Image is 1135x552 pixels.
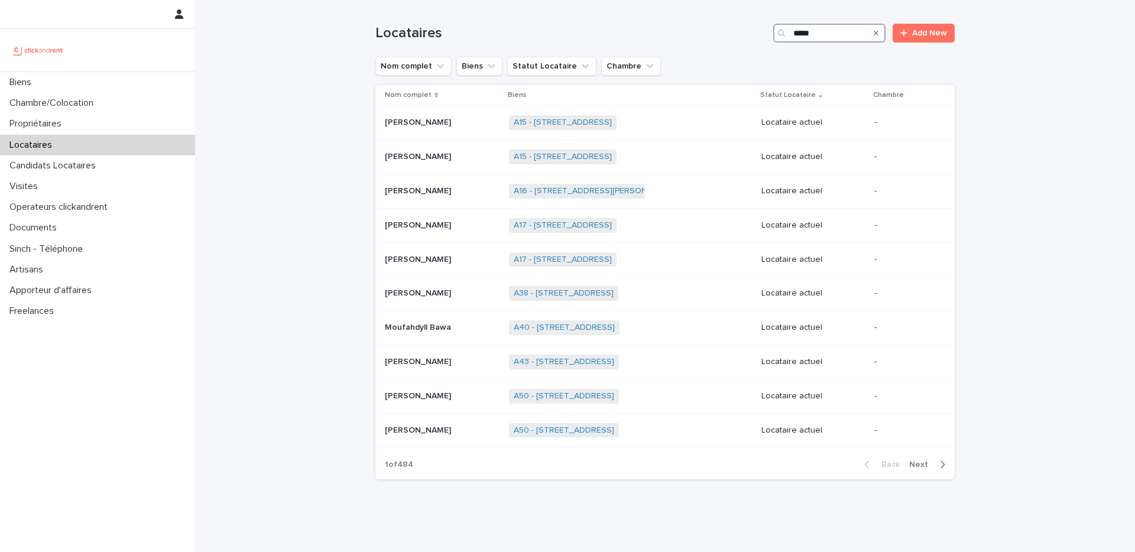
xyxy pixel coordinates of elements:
[5,306,63,317] p: Freelances
[514,255,612,265] a: A17 - [STREET_ADDRESS]
[761,220,865,230] p: Locataire actuel
[874,426,936,436] p: -
[514,152,612,162] a: A15 - [STREET_ADDRESS]
[385,320,453,333] p: Moufahdyll Bawa
[508,89,527,102] p: Biens
[874,255,936,265] p: -
[385,355,453,367] p: [PERSON_NAME]
[761,426,865,436] p: Locataire actuel
[385,252,453,265] p: [PERSON_NAME]
[9,38,67,62] img: UCB0brd3T0yccxBKYDjQ
[375,106,955,140] tr: [PERSON_NAME][PERSON_NAME] A15 - [STREET_ADDRESS] Locataire actuel-
[874,220,936,230] p: -
[874,357,936,367] p: -
[904,459,955,470] button: Next
[761,152,865,162] p: Locataire actuel
[514,357,614,367] a: A43 - [STREET_ADDRESS]
[5,264,53,275] p: Artisans
[874,186,936,196] p: -
[385,89,432,102] p: Nom complet
[375,345,955,379] tr: [PERSON_NAME][PERSON_NAME] A43 - [STREET_ADDRESS] Locataire actuel-
[855,459,904,470] button: Back
[760,89,816,102] p: Statut Locataire
[507,57,596,76] button: Statut Locataire
[375,208,955,242] tr: [PERSON_NAME][PERSON_NAME] A17 - [STREET_ADDRESS] Locataire actuel-
[385,150,453,162] p: [PERSON_NAME]
[761,323,865,333] p: Locataire actuel
[874,152,936,162] p: -
[5,202,117,213] p: Operateurs clickandrent
[375,379,955,413] tr: [PERSON_NAME][PERSON_NAME] A50 - [STREET_ADDRESS] Locataire actuel-
[375,450,423,479] p: 1 of 484
[874,323,936,333] p: -
[912,29,947,37] span: Add New
[909,460,935,469] span: Next
[385,389,453,401] p: [PERSON_NAME]
[385,184,453,196] p: [PERSON_NAME]
[874,460,900,469] span: Back
[5,77,41,88] p: Biens
[375,174,955,208] tr: [PERSON_NAME][PERSON_NAME] A16 - [STREET_ADDRESS][PERSON_NAME] Locataire actuel-
[375,242,955,277] tr: [PERSON_NAME][PERSON_NAME] A17 - [STREET_ADDRESS] Locataire actuel-
[514,323,615,333] a: A40 - [STREET_ADDRESS]
[514,220,612,230] a: A17 - [STREET_ADDRESS]
[375,140,955,174] tr: [PERSON_NAME][PERSON_NAME] A15 - [STREET_ADDRESS] Locataire actuel-
[375,413,955,447] tr: [PERSON_NAME][PERSON_NAME] A50 - [STREET_ADDRESS] Locataire actuel-
[873,89,904,102] p: Chambre
[5,98,103,109] p: Chambre/Colocation
[773,24,886,43] input: Search
[375,277,955,311] tr: [PERSON_NAME][PERSON_NAME] A38 - [STREET_ADDRESS] Locataire actuel-
[514,391,614,401] a: A50 - [STREET_ADDRESS]
[5,285,101,296] p: Apporteur d'affaires
[514,186,677,196] a: A16 - [STREET_ADDRESS][PERSON_NAME]
[874,391,936,401] p: -
[5,160,105,171] p: Candidats Locataires
[761,186,865,196] p: Locataire actuel
[5,243,92,255] p: Sinch - Téléphone
[456,57,502,76] button: Biens
[761,118,865,128] p: Locataire actuel
[761,357,865,367] p: Locataire actuel
[761,391,865,401] p: Locataire actuel
[375,25,768,42] h1: Locataires
[601,57,661,76] button: Chambre
[385,218,453,230] p: [PERSON_NAME]
[375,57,452,76] button: Nom complet
[5,222,66,233] p: Documents
[514,426,614,436] a: A50 - [STREET_ADDRESS]
[385,423,453,436] p: [PERSON_NAME]
[514,118,612,128] a: A15 - [STREET_ADDRESS]
[5,118,71,129] p: Propriétaires
[5,181,47,192] p: Visites
[385,115,453,128] p: [PERSON_NAME]
[761,288,865,298] p: Locataire actuel
[893,24,955,43] a: Add New
[761,255,865,265] p: Locataire actuel
[874,118,936,128] p: -
[385,286,453,298] p: [PERSON_NAME]
[375,311,955,345] tr: Moufahdyll BawaMoufahdyll Bawa A40 - [STREET_ADDRESS] Locataire actuel-
[514,288,614,298] a: A38 - [STREET_ADDRESS]
[5,139,61,151] p: Locataires
[874,288,936,298] p: -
